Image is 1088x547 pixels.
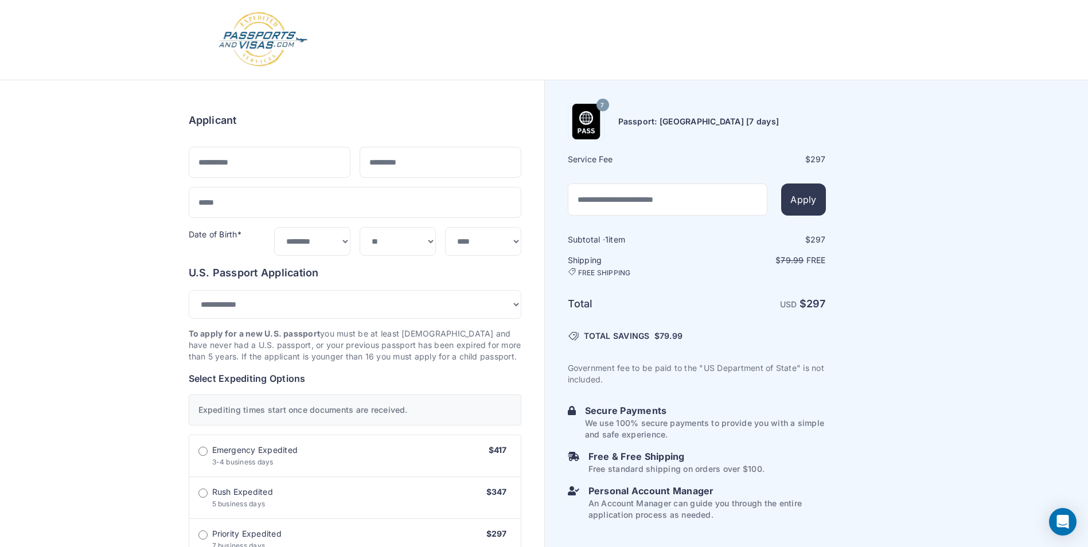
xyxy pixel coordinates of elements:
[810,154,826,164] span: 297
[584,330,650,342] span: TOTAL SAVINGS
[189,394,521,425] div: Expediting times start once documents are received.
[585,404,826,417] h6: Secure Payments
[660,331,683,341] span: 79.99
[568,154,696,165] h6: Service Fee
[781,183,825,216] button: Apply
[212,486,273,498] span: Rush Expedited
[618,116,779,127] h6: Passport: [GEOGRAPHIC_DATA] [7 days]
[568,104,604,139] img: Product Name
[212,499,266,508] span: 5 business days
[189,265,521,281] h6: U.S. Passport Application
[698,154,826,165] div: $
[800,298,826,310] strong: $
[212,444,298,456] span: Emergency Expedited
[568,255,696,278] h6: Shipping
[806,255,826,265] span: Free
[189,112,237,128] h6: Applicant
[588,498,826,521] p: An Account Manager can guide you through the entire application process as needed.
[588,484,826,498] h6: Personal Account Manager
[212,458,274,466] span: 3-4 business days
[806,298,826,310] span: 297
[810,235,826,244] span: 297
[585,417,826,440] p: We use 100% secure payments to provide you with a simple and safe experience.
[489,445,507,455] span: $417
[605,235,609,244] span: 1
[189,372,521,385] h6: Select Expediting Options
[486,529,507,538] span: $297
[568,362,826,385] p: Government fee to be paid to the "US Department of State" is not included.
[600,98,604,113] span: 7
[578,268,631,278] span: FREE SHIPPING
[486,487,507,497] span: $347
[568,296,696,312] h6: Total
[1049,508,1077,536] div: Open Intercom Messenger
[189,229,241,239] label: Date of Birth*
[698,234,826,245] div: $
[654,330,683,342] span: $
[212,528,282,540] span: Priority Expedited
[189,328,521,362] p: you must be at least [DEMOGRAPHIC_DATA] and have never had a U.S. passport, or your previous pass...
[780,299,797,309] span: USD
[588,463,765,475] p: Free standard shipping on orders over $100.
[781,255,804,265] span: 79.99
[217,11,309,68] img: Logo
[698,255,826,266] p: $
[568,234,696,245] h6: Subtotal · item
[588,450,765,463] h6: Free & Free Shipping
[189,329,321,338] strong: To apply for a new U.S. passport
